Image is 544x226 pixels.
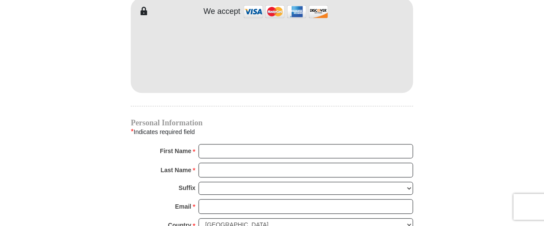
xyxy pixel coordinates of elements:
div: Indicates required field [131,126,413,138]
strong: Last Name [161,164,192,176]
strong: First Name [160,145,191,157]
strong: Suffix [179,182,196,194]
h4: We accept [204,7,241,16]
strong: Email [175,200,191,213]
img: credit cards accepted [242,2,329,21]
h4: Personal Information [131,119,413,126]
